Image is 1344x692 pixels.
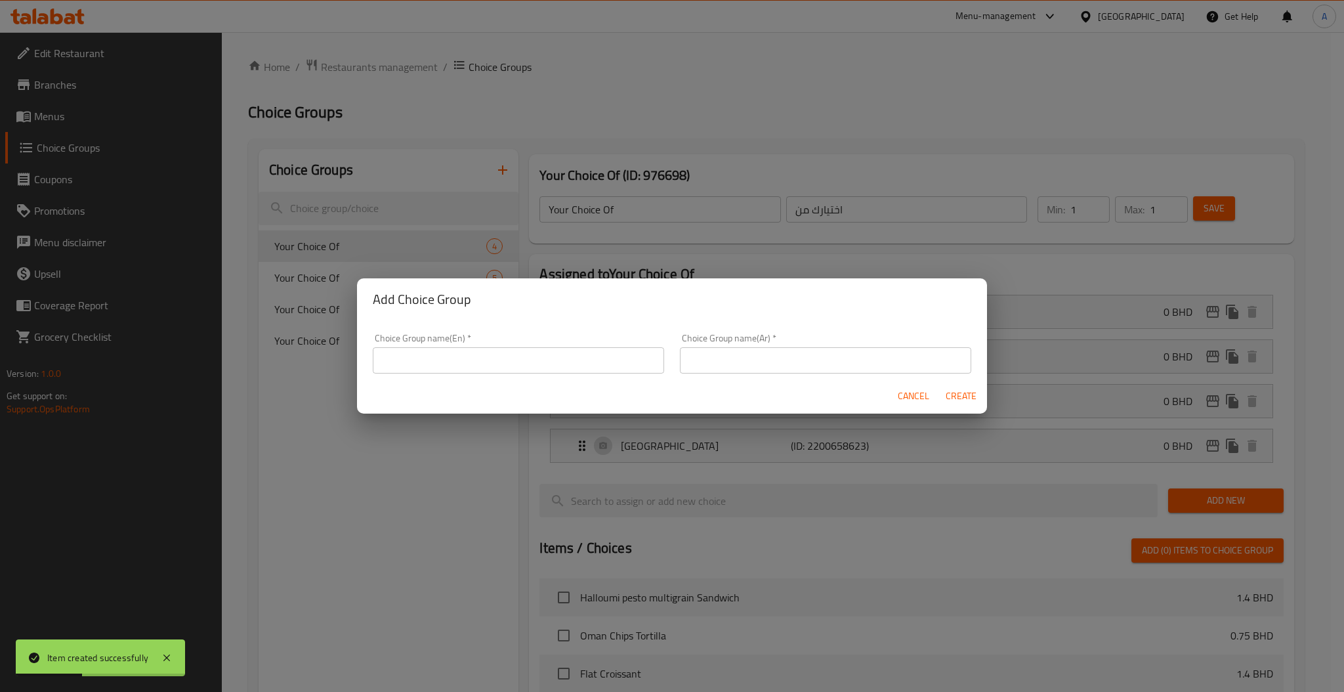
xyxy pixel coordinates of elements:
[47,651,148,665] div: Item created successfully
[898,388,929,404] span: Cancel
[945,388,976,404] span: Create
[940,384,982,408] button: Create
[373,289,971,310] h2: Add Choice Group
[373,347,664,374] input: Please enter Choice Group name(en)
[892,384,934,408] button: Cancel
[680,347,971,374] input: Please enter Choice Group name(ar)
